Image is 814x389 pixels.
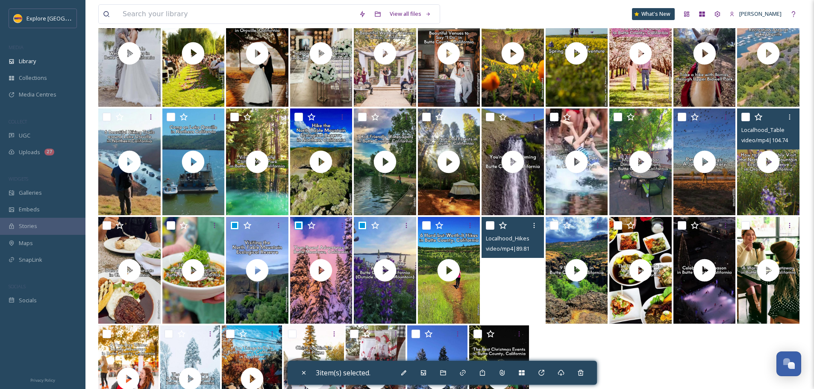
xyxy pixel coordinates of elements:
[19,57,36,65] span: Library
[9,44,24,50] span: MEDIA
[19,74,47,82] span: Collections
[19,189,42,197] span: Galleries
[30,374,55,385] a: Privacy Policy
[486,234,568,242] span: Localhood_Hikes Moderate.mp4
[14,14,22,23] img: Butte%20County%20logo.png
[19,132,30,140] span: UGC
[673,217,736,324] img: thumbnail
[19,256,42,264] span: SnapLink
[354,108,416,215] img: thumbnail
[290,108,353,215] img: thumbnail
[118,5,355,23] input: Search your library
[316,368,370,377] span: 3 item(s) selected.
[546,217,608,324] img: thumbnail
[737,217,799,324] img: thumbnail
[354,217,416,324] img: thumbnail
[776,351,801,376] button: Open Chat
[30,377,55,383] span: Privacy Policy
[9,118,27,125] span: COLLECT
[98,108,161,215] img: thumbnail
[609,108,672,215] img: thumbnail
[609,217,672,324] img: thumbnail
[19,148,40,156] span: Uploads
[632,8,675,20] a: What's New
[725,6,786,22] a: [PERSON_NAME]
[19,296,37,304] span: Socials
[9,283,26,290] span: SOCIALS
[19,91,56,99] span: Media Centres
[226,217,288,324] img: thumbnail
[486,244,569,252] span: video/mp4 | 89.81 MB | 1440 x 2560
[9,175,28,182] span: WIDGETS
[739,10,782,18] span: [PERSON_NAME]
[26,14,102,22] span: Explore [GEOGRAPHIC_DATA]
[385,6,435,22] a: View all files
[19,222,37,230] span: Stories
[162,217,225,324] img: thumbnail
[418,108,480,215] img: thumbnail
[546,108,608,215] img: thumbnail
[290,217,353,324] img: thumbnail
[673,108,736,215] img: thumbnail
[98,217,161,324] img: thumbnail
[226,108,288,215] img: thumbnail
[737,108,799,215] img: thumbnail
[482,108,544,215] img: thumbnail
[19,239,33,247] span: Maps
[162,108,225,215] img: thumbnail
[44,149,54,155] div: 27
[19,205,40,214] span: Embeds
[482,217,544,324] video: Localhood_Hikes Moderate.mp4
[418,217,480,324] img: thumbnail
